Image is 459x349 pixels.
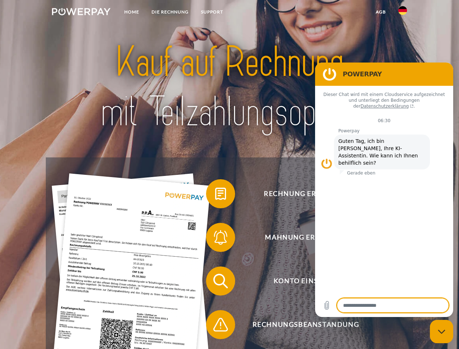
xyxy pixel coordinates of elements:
span: Rechnung erhalten? [217,179,395,208]
a: Home [118,5,145,19]
img: title-powerpay_de.svg [69,35,390,139]
button: Konto einsehen [206,266,395,296]
iframe: Schaltfläche zum Öffnen des Messaging-Fensters; Konversation läuft [430,320,453,343]
button: Rechnungsbeanstandung [206,310,395,339]
iframe: Messaging-Fenster [315,63,453,317]
span: Mahnung erhalten? [217,223,395,252]
button: Mahnung erhalten? [206,223,395,252]
span: Konto einsehen [217,266,395,296]
img: qb_warning.svg [212,316,230,334]
a: SUPPORT [195,5,229,19]
button: Rechnung erhalten? [206,179,395,208]
img: qb_search.svg [212,272,230,290]
img: qb_bell.svg [212,228,230,246]
img: logo-powerpay-white.svg [52,8,110,15]
img: de [398,6,407,15]
a: agb [370,5,392,19]
a: DIE RECHNUNG [145,5,195,19]
span: Rechnungsbeanstandung [217,310,395,339]
img: qb_bill.svg [212,185,230,203]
